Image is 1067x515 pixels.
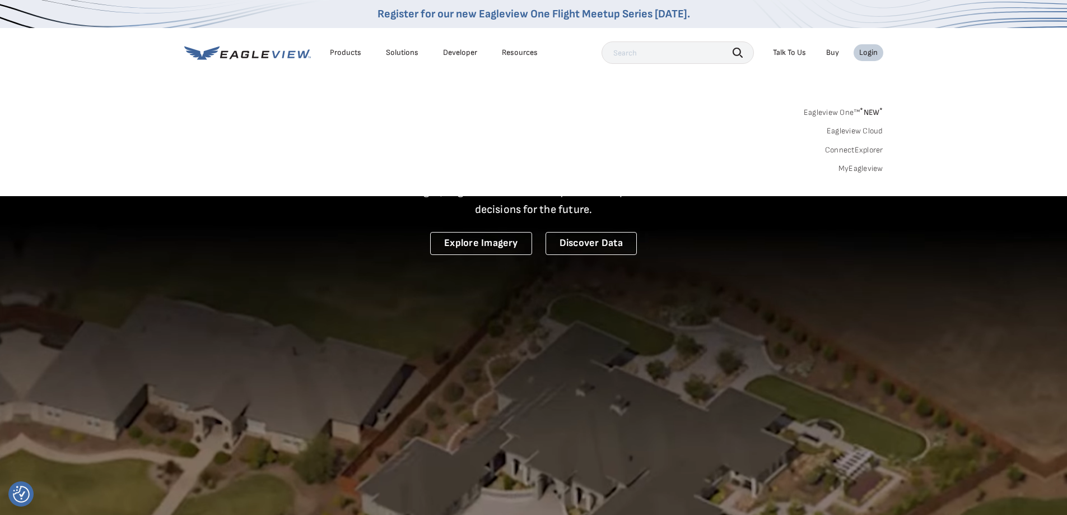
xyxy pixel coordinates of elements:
a: Register for our new Eagleview One Flight Meetup Series [DATE]. [378,7,690,21]
a: Eagleview One™*NEW* [804,104,883,117]
div: Login [859,48,878,58]
a: Discover Data [546,232,637,255]
a: Explore Imagery [430,232,532,255]
div: Resources [502,48,538,58]
span: NEW [860,108,883,117]
button: Consent Preferences [13,486,30,503]
div: Talk To Us [773,48,806,58]
a: Developer [443,48,477,58]
a: Eagleview Cloud [827,126,883,136]
a: ConnectExplorer [825,145,883,155]
div: Solutions [386,48,418,58]
input: Search [602,41,754,64]
img: Revisit consent button [13,486,30,503]
a: MyEagleview [838,164,883,174]
div: Products [330,48,361,58]
a: Buy [826,48,839,58]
